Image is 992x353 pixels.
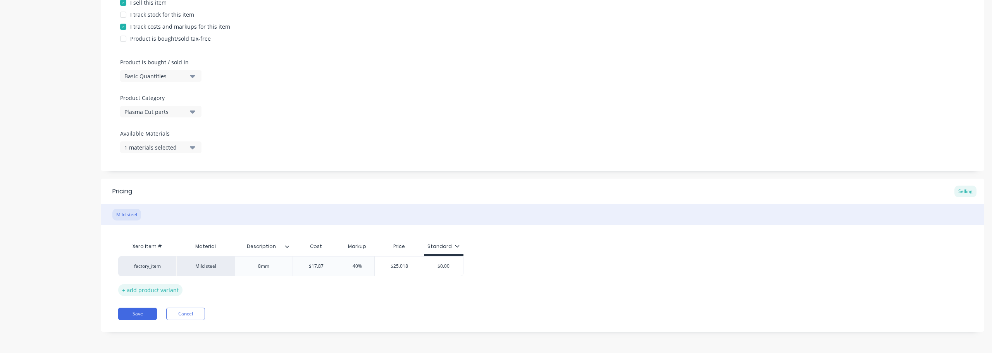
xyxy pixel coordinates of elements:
button: Basic Quantities [120,70,201,82]
label: Product is bought / sold in [120,58,198,66]
div: Cost [293,239,340,254]
div: 40% [338,257,377,276]
button: Cancel [166,308,205,320]
div: Description [234,239,293,254]
button: Plasma Cut parts [120,106,201,117]
div: Mild steel [176,256,234,276]
div: Description [234,237,288,256]
div: I track costs and markups for this item [130,22,230,31]
label: Product Category [120,94,198,102]
div: $25.018 [375,257,424,276]
div: Mild steel [112,209,141,220]
div: Basic Quantities [124,72,186,80]
div: 8mm [245,261,283,271]
div: Markup [340,239,374,254]
button: 1 materials selected [120,141,201,153]
div: 1 materials selected [124,143,186,152]
div: $0.00 [424,257,463,276]
div: Plasma Cut parts [124,108,186,116]
div: I track stock for this item [130,10,194,19]
div: Standard [427,243,460,250]
div: Xero Item # [118,239,176,254]
button: Save [118,308,157,320]
label: Available Materials [120,129,201,138]
div: Selling [954,186,976,197]
div: + add product variant [118,284,183,296]
div: Price [374,239,424,254]
div: factory_item [126,263,169,270]
div: Product is bought/sold tax-free [130,34,211,43]
div: Material [176,239,234,254]
div: factory_itemMild steel8mm$17.8740%$25.018$0.00 [118,256,463,276]
div: Pricing [112,187,132,196]
div: $17.87 [293,257,340,276]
